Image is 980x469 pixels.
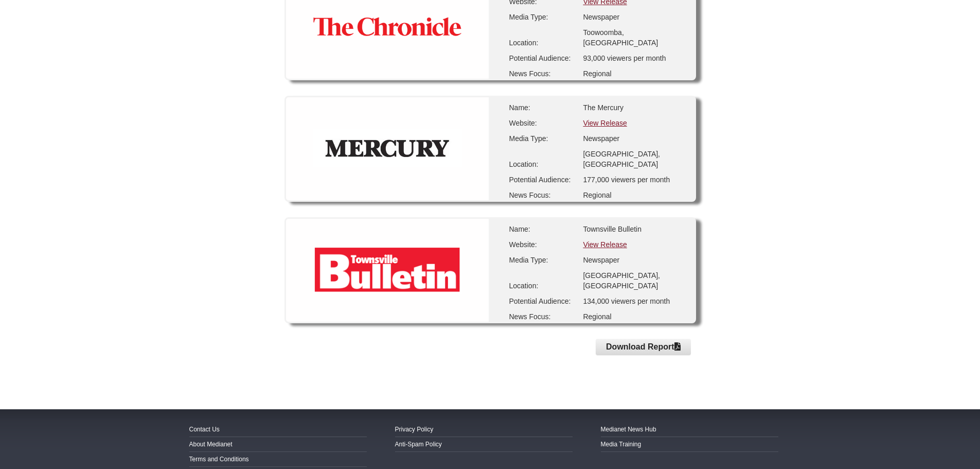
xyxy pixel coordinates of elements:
div: Toowoomba, [GEOGRAPHIC_DATA] [583,27,686,48]
div: Name: [509,224,576,234]
div: 134,000 viewers per month [583,296,686,306]
a: Terms and Conditions [189,456,249,463]
a: View Release [583,240,627,249]
img: Townsville Bulletin [313,246,462,294]
a: View Release [583,119,627,127]
img: The Mercury [313,129,462,167]
div: Potential Audience: [509,175,576,185]
div: News Focus: [509,68,576,79]
div: Media Type: [509,133,576,144]
div: Media Type: [509,12,576,22]
div: Location: [509,281,576,291]
div: News Focus: [509,190,576,200]
div: Newspaper [583,12,686,22]
div: 177,000 viewers per month [583,175,686,185]
img: The Toowoomba Chronicle [313,17,462,37]
div: Regional [583,190,686,200]
a: Privacy Policy [395,426,434,433]
div: Townsville Bulletin [583,224,686,234]
a: Medianet News Hub [601,426,656,433]
div: Website: [509,118,576,128]
div: Media Type: [509,255,576,265]
button: Download Report [596,339,690,355]
div: [GEOGRAPHIC_DATA], [GEOGRAPHIC_DATA] [583,270,686,291]
a: Anti-Spam Policy [395,441,442,448]
div: Regional [583,311,686,322]
div: Location: [509,38,576,48]
a: Media Training [601,441,642,448]
div: [GEOGRAPHIC_DATA], [GEOGRAPHIC_DATA] [583,149,686,169]
div: Location: [509,159,576,169]
div: Newspaper [583,255,686,265]
div: Potential Audience: [509,296,576,306]
div: 93,000 viewers per month [583,53,686,63]
div: Newspaper [583,133,686,144]
div: News Focus: [509,311,576,322]
a: About Medianet [189,441,233,448]
div: Regional [583,68,686,79]
div: The Mercury [583,102,686,113]
div: Website: [509,239,576,250]
div: Potential Audience: [509,53,576,63]
a: Contact Us [189,426,220,433]
div: Name: [509,102,576,113]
